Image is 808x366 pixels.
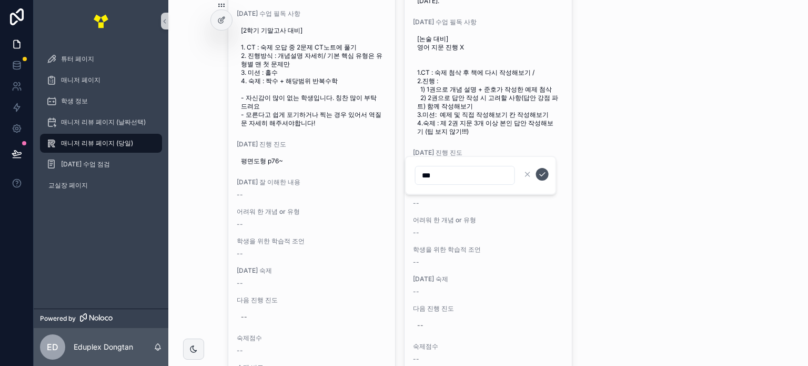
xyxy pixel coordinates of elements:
p: Eduplex Dongtan [74,342,133,352]
span: [DATE] 숙제 [413,275,563,283]
span: Powered by [40,314,76,323]
span: -- [413,355,419,363]
span: 어려워 한 개념 or 유형 [237,207,387,216]
span: 다음 진행 진도 [237,296,387,304]
span: -- [413,258,419,266]
span: 어려워 한 개념 or 유형 [413,216,563,224]
a: 매니저 페이지 [40,71,162,90]
a: 매니저 리뷰 페이지 (당일) [40,134,162,153]
span: 매니저 페이지 [61,76,100,84]
span: [DATE] 수업 필독 사항 [413,18,563,26]
span: 튜터 페이지 [61,55,94,63]
img: App logo [93,13,109,29]
span: -- [237,347,243,355]
span: [2학기 기말고사 대비] 1. CT : 숙제 오답 중 2문제 CT노트에 풀기 2. 진행방식 : 개념설명 자세히/ 기본 핵심 유형은 유형별 맨 첫 문제만 3. 미션 : 홀수 4... [241,26,383,127]
span: 학생을 위한 학습적 조언 [413,245,563,254]
span: [DATE] 진행 진도 [413,149,563,157]
span: -- [413,199,419,207]
span: 숙제점수 [413,342,563,351]
span: 평면도형 p76~ [241,157,383,165]
span: -- [413,288,419,296]
a: Powered by [34,309,168,328]
span: 숙제점수 [237,334,387,342]
span: 다음 진행 진도 [413,304,563,313]
span: [DATE] 수업 필독 사항 [237,9,387,18]
a: 학생 정보 [40,92,162,111]
span: -- [413,229,419,237]
span: 학생을 위한 학습적 조언 [237,237,387,245]
a: [DATE] 수업 점검 [40,155,162,174]
span: [DATE] 숙제 [237,266,387,275]
div: -- [241,313,247,321]
div: -- [417,321,423,330]
span: ED [47,341,58,353]
span: -- [237,250,243,258]
span: -- [237,220,243,229]
span: [논술 대비] 영어 지문 진행 X 1.CT : 숙제 첨삭 후 책에 다시 작성해보기 / 2.진행 : 1) 1권으로 개념 설명 + 준호가 작성한 예제 첨삭 2) 2권으로 답안 작... [417,35,559,136]
span: -- [237,191,243,199]
span: 매니저 리뷰 페이지 (당일) [61,139,133,147]
span: [DATE] 수업 점검 [61,160,110,169]
span: 교실장 페이지 [48,181,88,190]
span: 학생 정보 [61,97,88,105]
span: 매니저 리뷰 페이지 (날짜선택) [61,118,146,126]
span: -- [237,279,243,288]
span: [DATE] 진행 진도 [237,140,387,149]
span: [DATE] 잘 이해한 내용 [237,178,387,186]
a: 튜터 페이지 [40,50,162,68]
a: 교실장 페이지 [40,176,162,195]
a: 매니저 리뷰 페이지 (날짜선택) [40,113,162,132]
div: scrollable content [34,42,168,209]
